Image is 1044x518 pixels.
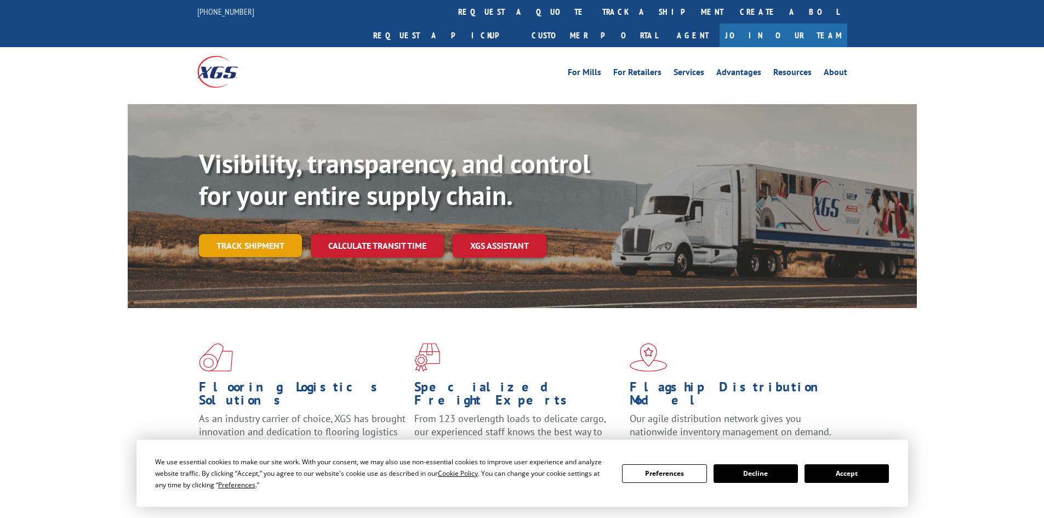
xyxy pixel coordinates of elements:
img: xgs-icon-flagship-distribution-model-red [630,343,668,372]
a: Track shipment [199,234,302,257]
a: [PHONE_NUMBER] [197,6,254,17]
button: Preferences [622,464,706,483]
h1: Flagship Distribution Model [630,380,837,412]
h1: Specialized Freight Experts [414,380,621,412]
a: Agent [666,24,720,47]
a: Request a pickup [365,24,523,47]
img: xgs-icon-focused-on-flooring-red [414,343,440,372]
img: xgs-icon-total-supply-chain-intelligence-red [199,343,233,372]
h1: Flooring Logistics Solutions [199,380,406,412]
button: Accept [805,464,889,483]
a: Services [674,68,704,80]
button: Decline [714,464,798,483]
a: Join Our Team [720,24,847,47]
a: For Mills [568,68,601,80]
a: About [824,68,847,80]
div: Cookie Consent Prompt [136,440,908,507]
b: Visibility, transparency, and control for your entire supply chain. [199,146,590,212]
a: Advantages [716,68,761,80]
a: Resources [773,68,812,80]
div: We use essential cookies to make our site work. With your consent, we may also use non-essential ... [155,456,609,491]
p: From 123 overlength loads to delicate cargo, our experienced staff knows the best way to move you... [414,412,621,461]
span: As an industry carrier of choice, XGS has brought innovation and dedication to flooring logistics... [199,412,406,451]
span: Cookie Policy [438,469,478,478]
a: Calculate transit time [311,234,444,258]
span: Preferences [218,480,255,489]
a: For Retailers [613,68,661,80]
span: Our agile distribution network gives you nationwide inventory management on demand. [630,412,831,438]
a: XGS ASSISTANT [453,234,546,258]
a: Customer Portal [523,24,666,47]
